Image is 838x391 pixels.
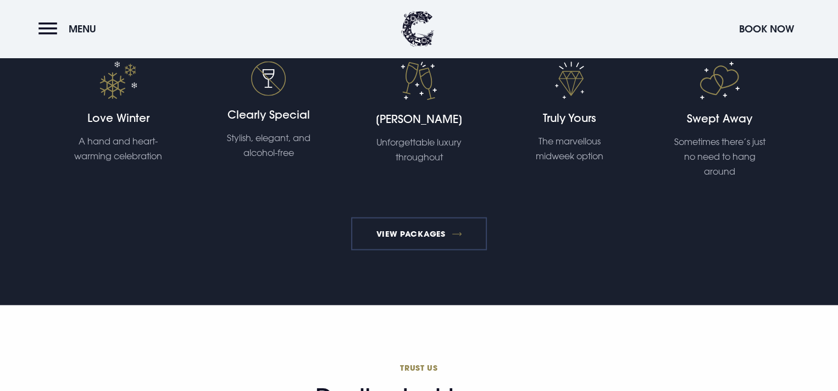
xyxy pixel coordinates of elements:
h4: Truly Yours [513,110,625,126]
button: Book Now [734,17,800,41]
p: The marvellous midweek option [520,134,619,164]
h4: Clearly Special [213,107,324,122]
img: Wedding icon 4 [99,62,137,99]
h4: [PERSON_NAME] [363,111,475,127]
p: Unforgettable luxury throughout [369,135,468,165]
img: Clandeboye Lodge [401,11,434,47]
img: Wedding icon 2 [555,62,584,99]
h4: Love Winter [63,110,174,126]
span: Trust us [167,362,672,373]
span: Menu [69,23,96,35]
img: Wedding icon 5 [251,62,286,96]
img: Wedding icon 3 [700,62,740,100]
p: Stylish, elegant, and alcohol-free [219,131,318,160]
h4: Swept Away [664,111,775,126]
p: A hand and heart-warming celebration [69,134,168,164]
p: Sometimes there’s just no need to hang around [670,135,769,180]
button: Menu [38,17,102,41]
img: Wedding icon 1 [401,62,437,100]
a: View Packages [351,217,487,250]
